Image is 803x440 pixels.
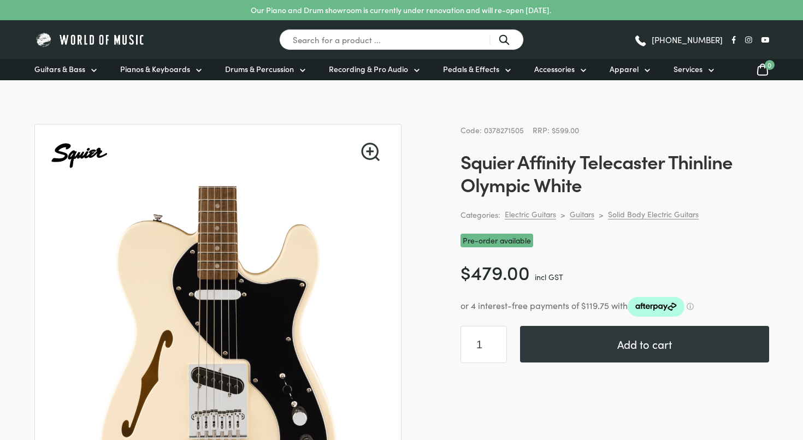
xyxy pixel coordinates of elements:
[460,150,769,195] h1: Squier Affinity Telecaster Thinline Olympic White
[460,258,530,285] bdi: 479.00
[361,142,380,161] a: View full-screen image gallery
[460,258,471,285] span: $
[765,60,775,70] span: 0
[610,63,639,75] span: Apparel
[634,32,723,48] a: [PHONE_NUMBER]
[460,209,500,221] span: Categories:
[460,234,533,247] span: Pre-order available
[443,63,499,75] span: Pedals & Effects
[460,124,524,135] span: Code: 0378271505
[34,63,85,75] span: Guitars & Bass
[645,320,803,440] iframe: Chat with our support team
[608,209,699,219] a: Solid Body Electric Guitars
[505,209,556,219] a: Electric Guitars
[225,63,294,75] span: Drums & Percussion
[279,29,524,50] input: Search for a product ...
[570,209,594,219] a: Guitars
[560,210,565,219] div: >
[599,210,604,219] div: >
[34,31,146,48] img: World of Music
[652,35,723,44] span: [PHONE_NUMBER]
[674,63,702,75] span: Services
[520,326,769,362] button: Add to cart
[251,4,551,16] p: Our Piano and Drum showroom is currently under renovation and will re-open [DATE].
[534,63,575,75] span: Accessories
[460,326,507,363] input: Product quantity
[533,124,579,135] span: RRP: $599.00
[120,63,190,75] span: Pianos & Keyboards
[48,124,110,187] img: Squier
[329,63,408,75] span: Recording & Pro Audio
[535,271,563,282] span: incl GST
